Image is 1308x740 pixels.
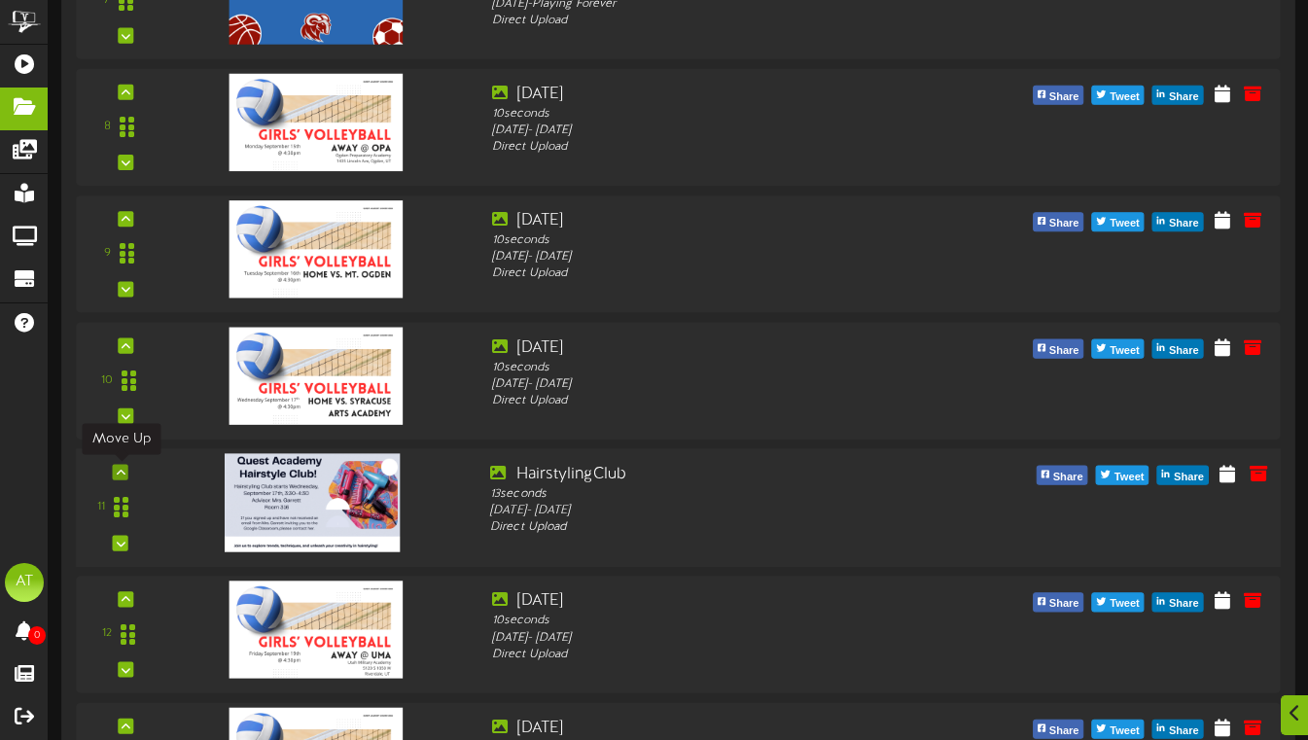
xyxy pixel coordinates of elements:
span: Tweet [1106,213,1143,234]
span: Share [1045,593,1083,615]
div: Direct Upload [492,265,965,282]
div: 10 seconds [492,232,965,249]
span: Share [1049,467,1087,488]
button: Share [1033,212,1084,231]
div: 10 seconds [492,359,965,375]
button: Share [1157,466,1209,485]
div: [DATE] - [DATE] [492,249,965,265]
div: Direct Upload [492,646,965,662]
span: Tweet [1106,593,1143,615]
div: 9 [104,246,111,263]
span: Share [1165,213,1203,234]
span: Share [1045,87,1083,108]
div: 13 seconds [490,485,968,502]
button: Share [1036,466,1087,485]
button: Share [1152,592,1204,612]
div: [DATE] - [DATE] [492,629,965,646]
div: AT [5,563,44,602]
div: Direct Upload [492,13,965,29]
div: [DATE] [492,718,965,740]
span: Share [1165,87,1203,108]
button: Tweet [1092,339,1145,359]
div: Direct Upload [490,519,968,536]
button: Tweet [1092,212,1145,231]
span: Share [1045,340,1083,362]
img: 25a93693-0cc5-4d2c-b0ac-e742ea921ba5.png [225,453,400,551]
span: Tweet [1111,467,1149,488]
span: Share [1165,340,1203,362]
button: Tweet [1096,466,1149,485]
button: Share [1033,86,1084,105]
div: 12 [102,626,112,643]
div: 8 [104,119,111,135]
div: HairstylingClub [490,463,968,485]
button: Share [1152,720,1204,739]
div: [DATE] - [DATE] [490,503,968,519]
img: c657d47d-45bb-411a-a2fc-af20b55edd91.png [230,74,403,171]
span: Share [1165,593,1203,615]
button: Share [1152,86,1204,105]
div: [DATE] - [DATE] [492,375,965,392]
div: Direct Upload [492,393,965,409]
div: [DATE] [492,84,965,106]
span: 0 [28,626,46,645]
button: Share [1033,592,1084,612]
div: [DATE] - [DATE] [492,123,965,139]
img: 8a019440-df24-428f-9adc-3b0d9568cb00.png [230,327,403,424]
button: Share [1152,339,1204,359]
span: Tweet [1106,87,1143,108]
button: Tweet [1092,720,1145,739]
button: Share [1033,339,1084,359]
span: Share [1045,213,1083,234]
div: [DATE] [492,336,965,359]
img: a530c5a1-ea55-4418-a0de-e124495d9df8.png [230,200,403,298]
img: a319c9a9-1987-469f-a3fb-48aa9640b99f.png [230,581,403,678]
span: Tweet [1106,340,1143,362]
div: [DATE] [492,210,965,232]
button: Share [1152,212,1204,231]
button: Tweet [1092,592,1145,612]
div: 10 seconds [492,106,965,123]
div: 10 seconds [492,613,965,629]
div: 11 [97,499,105,515]
span: Share [1170,467,1208,488]
button: Share [1033,720,1084,739]
div: 10 [101,372,113,389]
div: Direct Upload [492,139,965,156]
div: [DATE] [492,590,965,613]
button: Tweet [1092,86,1145,105]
